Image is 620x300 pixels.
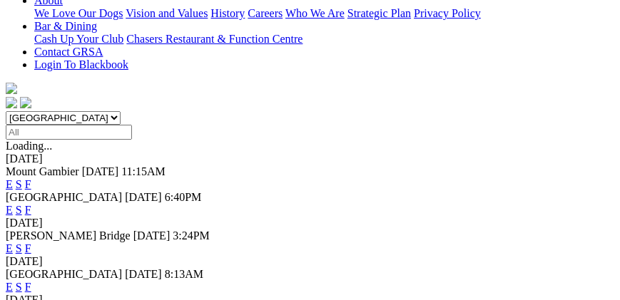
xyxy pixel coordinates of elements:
a: S [16,242,22,254]
span: [DATE] [125,191,162,203]
a: E [6,178,13,190]
img: twitter.svg [20,97,31,108]
a: Login To Blackbook [34,58,128,71]
span: 3:24PM [173,229,210,242]
a: S [16,204,22,216]
a: E [6,204,13,216]
span: Loading... [6,140,52,152]
div: [DATE] [6,217,614,229]
a: E [6,242,13,254]
div: About [34,7,614,20]
a: Contact GRSA [34,46,103,58]
a: Privacy Policy [414,7,481,19]
span: [DATE] [125,268,162,280]
a: Bar & Dining [34,20,97,32]
span: [PERSON_NAME] Bridge [6,229,131,242]
div: [DATE] [6,152,614,165]
a: Strategic Plan [347,7,411,19]
span: 6:40PM [165,191,202,203]
a: We Love Our Dogs [34,7,123,19]
div: [DATE] [6,255,614,268]
img: facebook.svg [6,97,17,108]
a: Who We Are [285,7,345,19]
a: F [25,281,31,293]
span: [GEOGRAPHIC_DATA] [6,191,122,203]
div: Bar & Dining [34,33,614,46]
a: F [25,178,31,190]
img: logo-grsa-white.png [6,83,17,94]
a: S [16,178,22,190]
input: Select date [6,125,132,140]
a: S [16,281,22,293]
span: [DATE] [82,165,119,177]
a: F [25,204,31,216]
a: Cash Up Your Club [34,33,123,45]
span: [DATE] [133,229,171,242]
span: Mount Gambier [6,165,79,177]
span: 8:13AM [165,268,203,280]
a: Vision and Values [126,7,208,19]
span: [GEOGRAPHIC_DATA] [6,268,122,280]
a: E [6,281,13,293]
a: History [210,7,245,19]
a: Careers [248,7,283,19]
a: F [25,242,31,254]
a: Chasers Restaurant & Function Centre [126,33,303,45]
span: 11:15AM [121,165,166,177]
